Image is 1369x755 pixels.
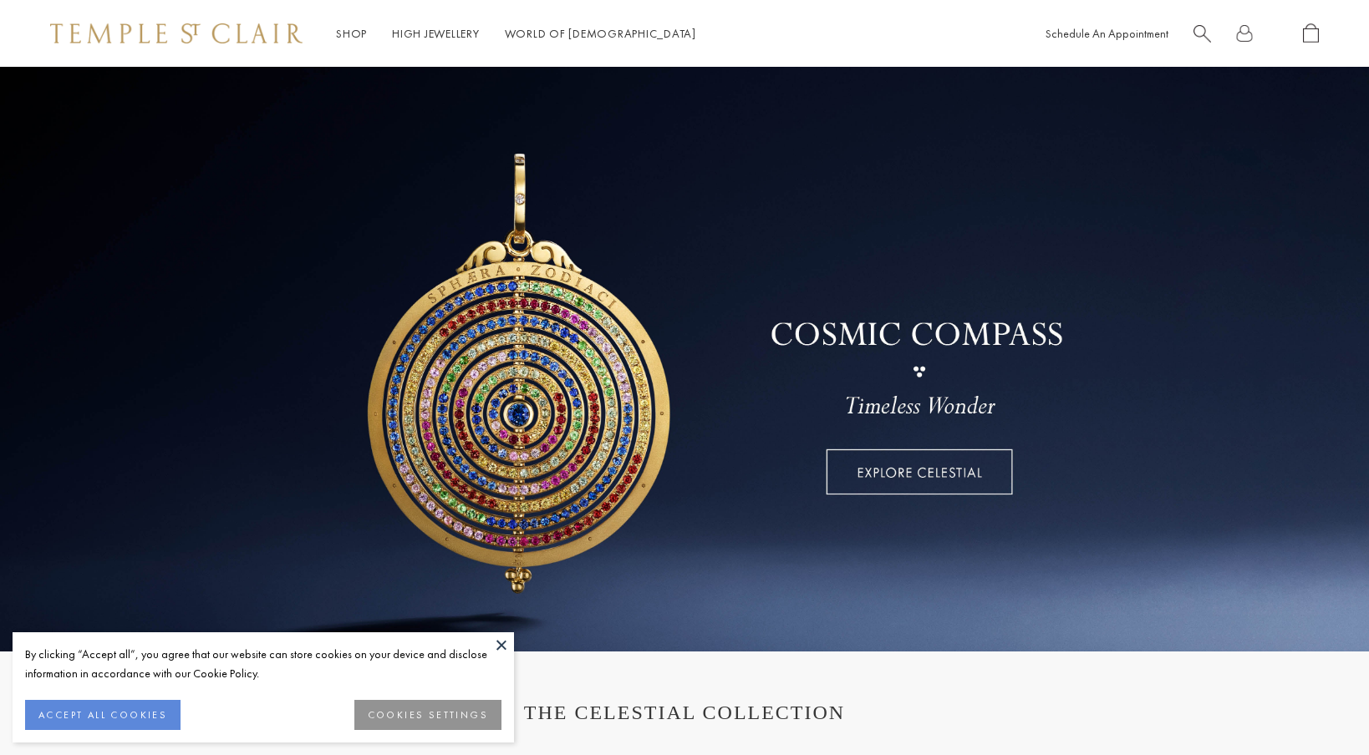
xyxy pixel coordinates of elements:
[25,700,181,730] button: ACCEPT ALL COOKIES
[1285,676,1352,738] iframe: Gorgias live chat messenger
[505,26,696,41] a: World of [DEMOGRAPHIC_DATA]World of [DEMOGRAPHIC_DATA]
[1046,26,1168,41] a: Schedule An Appointment
[50,23,303,43] img: Temple St. Clair
[336,23,696,44] nav: Main navigation
[67,702,1302,724] h1: THE CELESTIAL COLLECTION
[354,700,501,730] button: COOKIES SETTINGS
[1193,23,1211,44] a: Search
[392,26,480,41] a: High JewelleryHigh Jewellery
[1303,23,1319,44] a: Open Shopping Bag
[25,645,501,683] div: By clicking “Accept all”, you agree that our website can store cookies on your device and disclos...
[336,26,367,41] a: ShopShop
